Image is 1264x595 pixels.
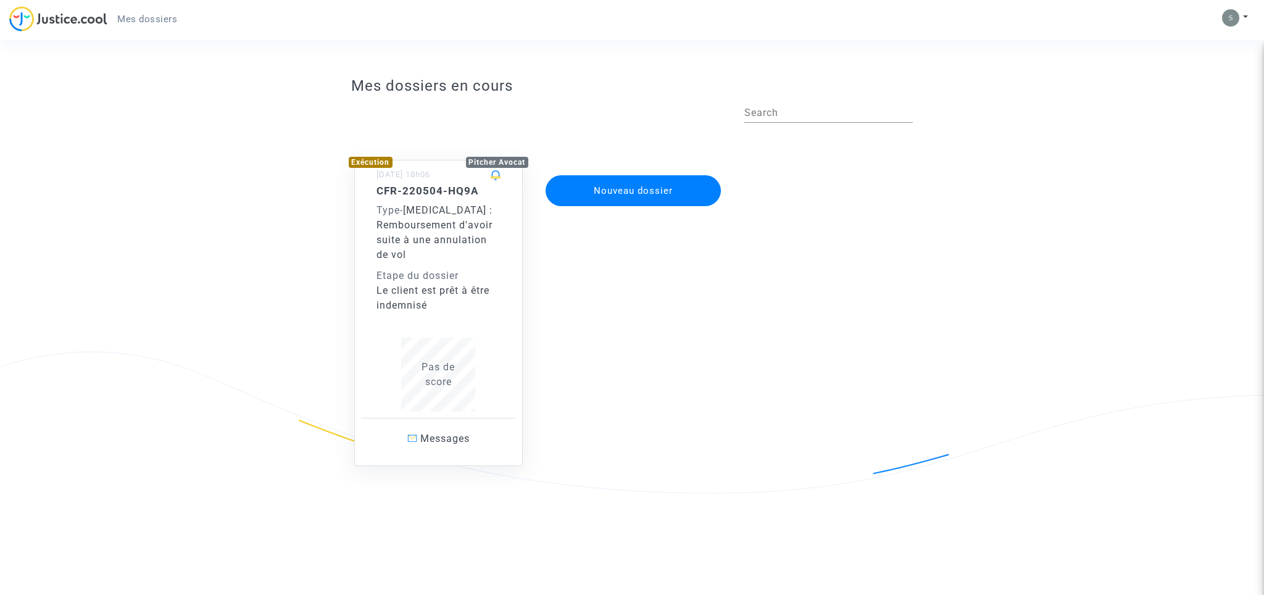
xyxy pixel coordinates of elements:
span: - [376,204,403,216]
h5: CFR-220504-HQ9A [376,185,501,197]
h3: Mes dossiers en cours [351,77,913,95]
a: Messages [361,418,517,459]
span: Pas de score [422,361,455,388]
button: Nouveau dossier [546,175,721,206]
a: Mes dossiers [107,10,187,28]
img: 268e4c07c3e8b8958199ed9ceb68b0ca [1222,9,1239,27]
div: Pitcher Avocat [466,157,529,168]
img: jc-logo.svg [9,6,107,31]
div: Exécution [349,157,393,168]
div: Le client est prêt à être indemnisé [376,283,501,313]
span: Messages [420,433,470,444]
a: ExécutionPitcher Avocat[DATE] 18h06CFR-220504-HQ9AType-[MEDICAL_DATA] : Remboursement d'avoir sui... [342,135,536,466]
small: [DATE] 18h06 [376,170,430,179]
a: Nouveau dossier [544,167,722,179]
span: [MEDICAL_DATA] : Remboursement d'avoir suite à une annulation de vol [376,204,493,260]
span: Type [376,204,400,216]
span: Mes dossiers [117,14,177,25]
div: Etape du dossier [376,268,501,283]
